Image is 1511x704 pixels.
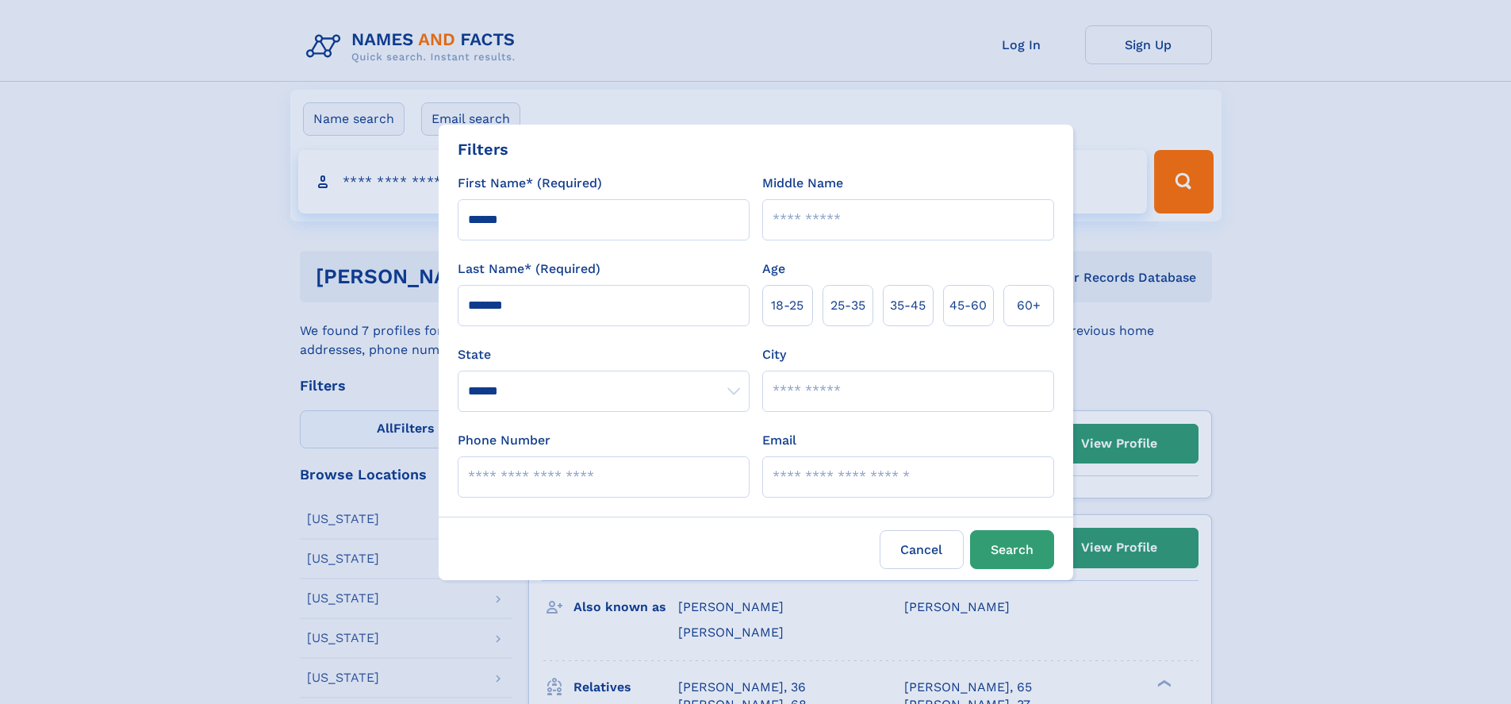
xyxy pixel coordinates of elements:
[458,345,750,364] label: State
[771,296,803,315] span: 18‑25
[762,174,843,193] label: Middle Name
[880,530,964,569] label: Cancel
[458,174,602,193] label: First Name* (Required)
[458,137,508,161] div: Filters
[949,296,987,315] span: 45‑60
[762,345,786,364] label: City
[830,296,865,315] span: 25‑35
[762,431,796,450] label: Email
[458,260,600,279] label: Last Name* (Required)
[890,296,926,315] span: 35‑45
[762,260,785,279] label: Age
[970,530,1054,569] button: Search
[458,431,550,450] label: Phone Number
[1017,296,1041,315] span: 60+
